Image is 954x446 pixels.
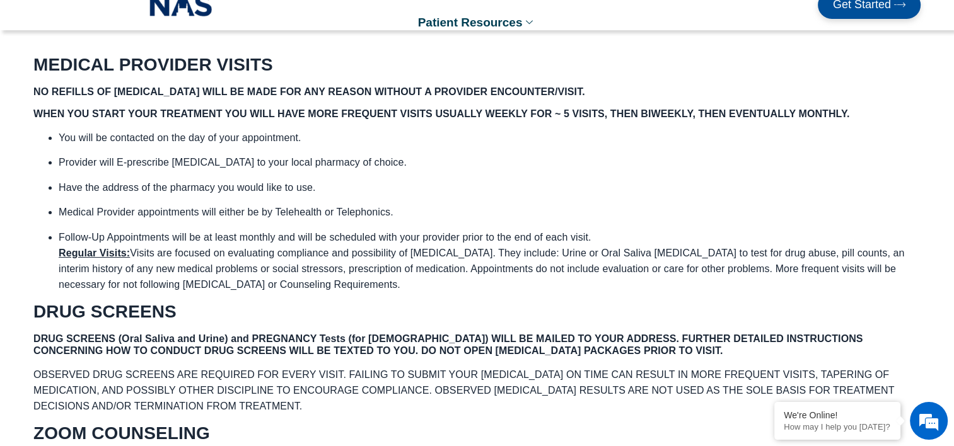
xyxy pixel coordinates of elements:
h2: ZOOM COUNSELING [33,423,921,444]
p: Follow-Up Appointments will be at least monthly and will be scheduled with your provider prior to... [59,229,921,292]
h5: WHEN YOU START YOUR TREATMENT YOU WILL HAVE MORE FREQUENT VISITS USUALLY WEEKLY FOR ~ 5 VISITS, T... [33,108,921,120]
div: Minimize live chat window [207,6,237,37]
p: How may I help you today? [784,422,891,432]
span: We're online! [73,139,174,266]
p: OBSERVED DRUG SCREENS ARE REQUIRED FOR EVERY VISIT. FAILING TO SUBMIT YOUR [MEDICAL_DATA] ON TIME... [33,367,921,414]
div: We're Online! [784,410,891,420]
div: Chat with us now [84,66,231,83]
h5: NO REFILLS OF [MEDICAL_DATA] WILL BE MADE FOR ANY REASON WITHOUT A PROVIDER ENCOUNTER/VISIT. [33,86,921,98]
h5: DRUG SCREENS (Oral Saliva and Urine) and PREGNANCY Tests (for [DEMOGRAPHIC_DATA]) WILL BE MAILED ... [33,333,921,357]
u: Regular Visits: [59,248,130,258]
div: Navigation go back [14,65,33,84]
p: Have the address of the pharmacy you would like to use. [59,180,921,195]
textarea: Type your message and hit 'Enter' [6,306,240,350]
p: Medical Provider appointments will either be by Telehealth or Telephonics. [59,204,921,220]
h2: MEDICAL PROVIDER VISITS [33,54,921,76]
a: Patient Resources [412,8,543,37]
h2: DRUG SCREENS [33,301,921,323]
p: Provider will E-prescribe [MEDICAL_DATA] to your local pharmacy of choice. [59,154,921,170]
p: You will be contacted on the day of your appointment. [59,130,921,146]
